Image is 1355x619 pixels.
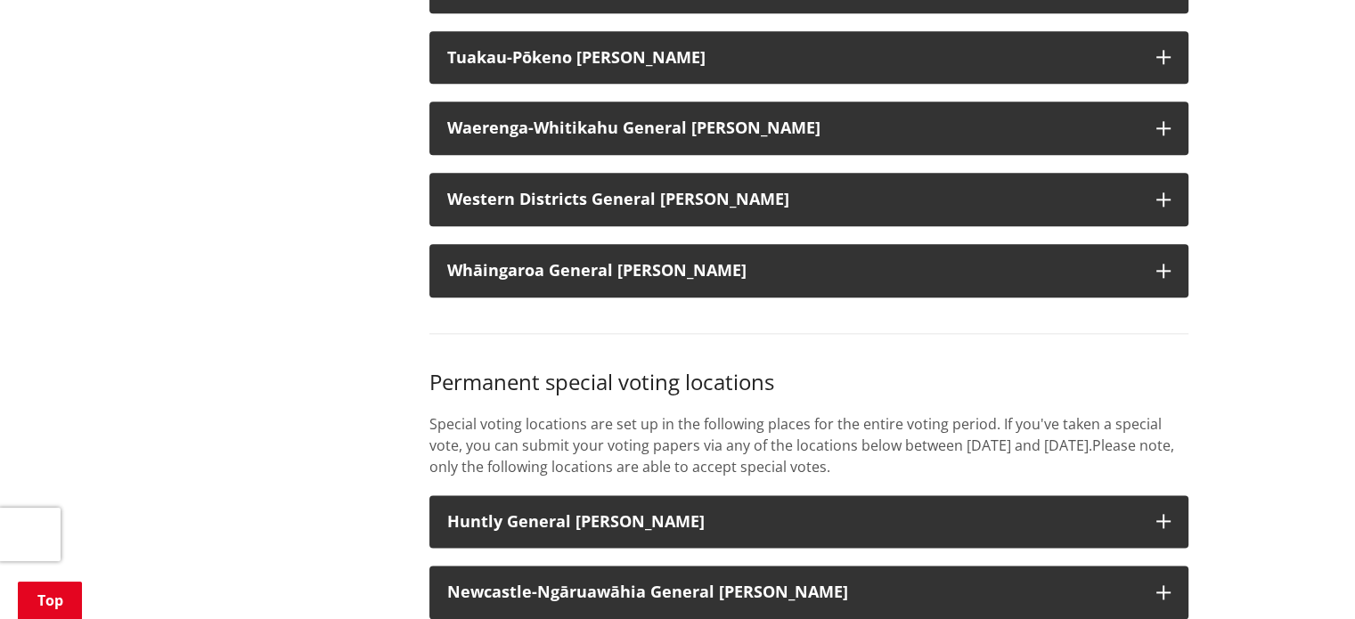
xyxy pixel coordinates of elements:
[429,566,1188,619] button: Newcastle-Ngāruawāhia General [PERSON_NAME]
[429,31,1188,85] button: Tuakau-Pōkeno [PERSON_NAME]
[447,259,747,281] strong: Whāingaroa General [PERSON_NAME]
[429,413,1188,477] p: Special voting locations are set up in the following places for the entire voting period. If you'...
[429,370,1188,395] h3: Permanent special voting locations
[429,495,1188,549] button: Huntly General [PERSON_NAME]
[429,173,1188,226] button: Western Districts General [PERSON_NAME]
[447,581,848,602] strong: Newcastle-Ngāruawāhia General [PERSON_NAME]
[18,582,82,619] a: Top
[429,244,1188,297] button: Whāingaroa General [PERSON_NAME]
[447,49,1139,67] h3: Tuakau-Pōkeno [PERSON_NAME]
[429,102,1188,155] button: Waerenga-Whitikahu General [PERSON_NAME]
[447,510,705,532] strong: Huntly General [PERSON_NAME]
[447,188,789,209] strong: Western Districts General [PERSON_NAME]
[1273,544,1337,608] iframe: Messenger Launcher
[473,436,1092,455] span: ou can submit your voting papers via any of the locations below between [DATE] and [DATE].
[447,117,820,138] strong: Waerenga-Whitikahu General [PERSON_NAME]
